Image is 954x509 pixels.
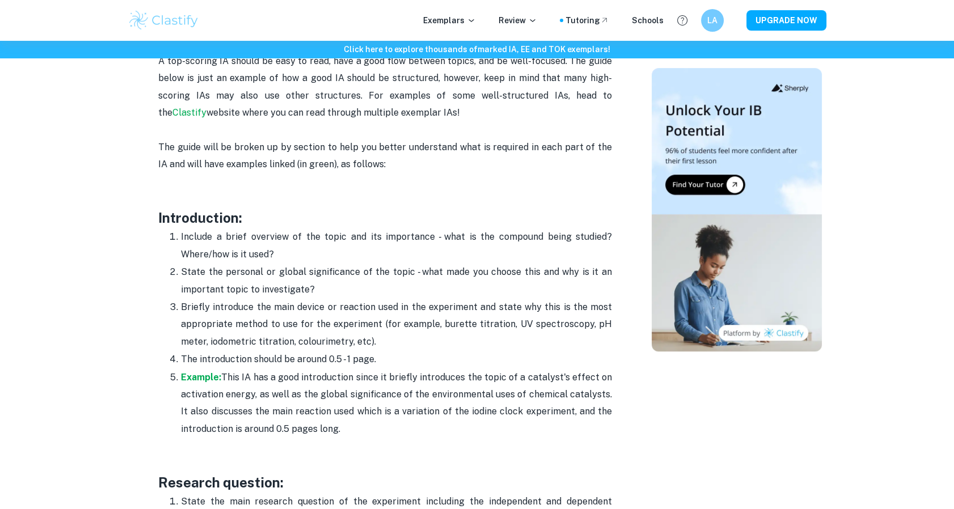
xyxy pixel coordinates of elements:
[172,107,206,118] a: Clastify
[181,264,612,298] p: State the personal or global significance of the topic - what made you choose this and why is it ...
[158,53,612,122] p: A top-scoring IA should be easy to read, have a good flow between topics, and be well-focused. Th...
[652,68,822,351] img: Thumbnail
[158,472,612,493] h3: Research question:
[181,369,612,438] p: This IA has a good introduction since it briefly introduces the topic of a catalyst's effect on a...
[423,14,476,27] p: Exemplars
[181,372,221,383] a: Example:
[158,139,612,173] p: The guide will be broken up by section to help you better understand what is required in each par...
[499,14,537,27] p: Review
[181,351,612,368] p: The introduction should be around 0.5 - 1 page.
[746,10,826,31] button: UPGRADE NOW
[673,11,692,30] button: Help and Feedback
[2,43,952,56] h6: Click here to explore thousands of marked IA, EE and TOK exemplars !
[632,14,664,27] a: Schools
[158,207,612,228] h3: Introduction:
[181,299,612,350] p: Briefly introduce the main device or reaction used in the experiment and state why this is the mo...
[565,14,609,27] a: Tutoring
[128,9,200,32] img: Clastify logo
[181,228,612,263] p: Include a brief overview of the topic and its importance - what is the compound being studied? Wh...
[706,14,719,27] h6: LA
[701,9,724,32] button: LA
